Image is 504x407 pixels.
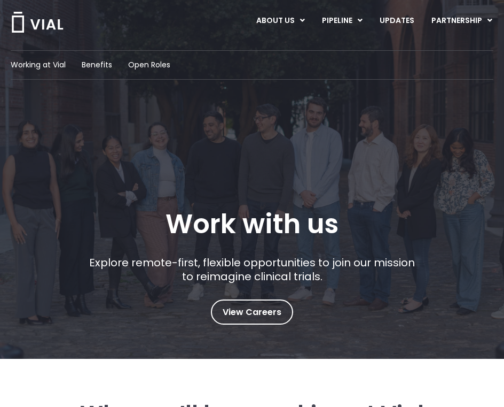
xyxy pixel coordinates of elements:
a: Working at Vial [11,59,66,71]
span: View Careers [223,305,281,319]
a: ABOUT USMenu Toggle [248,12,313,30]
h1: Work with us [166,209,338,240]
a: View Careers [211,300,293,325]
img: Vial Logo [11,12,64,33]
a: PARTNERSHIPMenu Toggle [423,12,501,30]
a: Open Roles [128,59,170,71]
a: UPDATES [371,12,422,30]
p: Explore remote-first, flexible opportunities to join our mission to reimagine clinical trials. [85,256,419,283]
a: PIPELINEMenu Toggle [313,12,371,30]
a: Benefits [82,59,112,71]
